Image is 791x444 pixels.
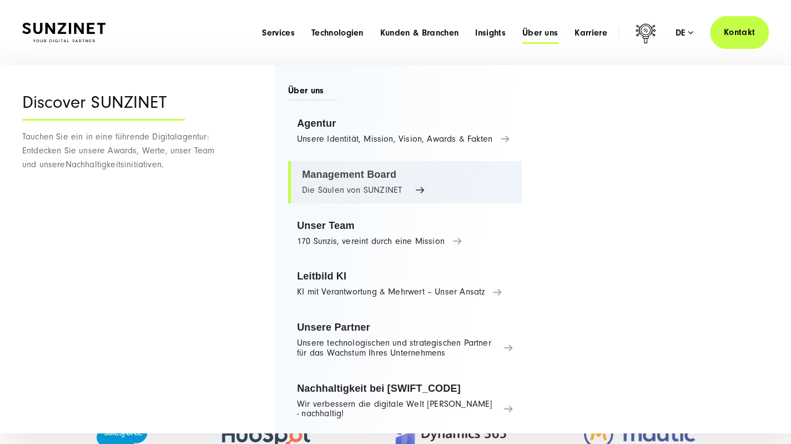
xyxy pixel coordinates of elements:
[575,27,607,38] a: Karriere
[676,27,693,38] div: de
[311,27,364,38] a: Technologien
[288,110,522,152] a: Agentur Unsere Identität, Mission, Vision, Awards & Fakten
[22,93,185,121] div: Discover SUNZINET
[262,27,295,38] a: Services
[288,263,522,305] a: Leitbild KI KI mit Verantwortung & Mehrwert – Unser Ansatz
[22,132,214,169] span: Tauchen Sie ein in eine führende Digitalagentur: Entdecken Sie unsere Awards, Werte, unser Team u...
[475,27,506,38] a: Insights
[22,23,105,42] img: SUNZINET Full Service Digital Agentur
[288,84,337,101] span: Über uns
[522,27,558,38] a: Über uns
[288,375,522,427] a: Nachhaltigkeit bei [SWIFT_CODE] Wir verbessern die digitale Welt [PERSON_NAME] - nachhaltig!
[288,212,522,255] a: Unser Team 170 Sunzis, vereint durch eine Mission
[710,16,769,49] a: Kontakt
[288,314,522,366] a: Unsere Partner Unsere technologischen und strategischen Partner für das Wachstum Ihres Unternehmens
[380,27,459,38] a: Kunden & Branchen
[288,161,522,203] a: Management Board Die Säulen von SUNZINET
